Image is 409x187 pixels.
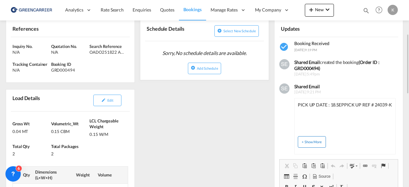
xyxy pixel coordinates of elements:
[89,49,127,55] div: OADO251822 AMELIE
[10,3,53,17] img: b0b18ec08afe11efb1d4932555f5f09d.png
[93,95,121,106] button: icon-pencilEdit
[12,144,30,149] span: Total Qty
[374,4,388,16] div: Help
[214,25,259,37] button: icon-plus-circleSelect new schedule
[300,172,309,181] a: Insert Special Character
[282,162,291,170] a: Cut (Ctrl+X)
[300,162,309,170] a: Paste (Ctrl+V)
[12,121,30,126] span: Gross Wt
[388,5,398,15] div: K
[11,23,69,34] div: References
[307,7,331,12] span: New
[337,162,346,170] a: Redo (Ctrl+Y)
[51,127,88,134] div: 0.15 CBM
[344,102,404,133] p: PICK UP REF # 24039-KC-003
[51,49,88,55] div: N/A
[89,44,121,49] span: Search Reference
[197,66,218,70] span: Add Schedule
[12,44,33,49] span: Inquiry No.
[33,167,73,183] th: Dimensions (L×W×H)
[51,121,79,126] span: Volumetric_Wt
[361,162,370,170] a: Link (Ctrl+K)
[73,167,95,183] th: Weight
[298,102,344,133] p: PICK UP DATE : 18.SEP
[6,6,112,13] body: Editor, editor4
[294,48,317,52] span: [DATE] 9:19 PM
[318,174,330,179] span: Source
[279,59,289,69] img: awAAAAZJREFUAwCT8mq1i85GtAAAAABJRU5ErkJggg==
[279,83,289,94] img: awAAAAZJREFUAwCT8mq1i85GtAAAAABJRU5ErkJggg==
[51,67,88,73] div: GRD000494
[145,23,203,38] div: Schedule Details
[12,49,50,55] div: N/A
[160,7,174,12] span: Quotes
[191,66,195,70] md-icon: icon-plus-circle
[282,172,291,181] a: Table
[133,7,151,12] span: Enquiries
[279,23,337,34] div: Updates
[363,7,370,14] md-icon: icon-magnify
[294,72,399,77] span: [DATE] 5:49pm
[374,4,384,15] span: Help
[305,4,334,17] button: icon-plus 400-fgNewicon-chevron-down
[12,149,50,157] div: 2
[183,7,202,12] span: Bookings
[311,172,332,181] a: Source
[12,62,47,67] span: Tracking Container
[294,41,329,46] span: Booking Received
[107,98,113,102] span: Edit
[65,7,83,13] span: Analytics
[309,162,318,170] a: Paste as plain text (Ctrl+Shift+V)
[291,172,300,181] a: Insert Horizontal Line
[89,118,119,129] span: LCL Chargeable Weight
[291,162,300,170] a: Copy (Ctrl+C)
[294,90,399,95] span: [DATE] 9:21 PM
[379,162,388,170] a: Anchor
[255,7,281,13] span: My Company
[223,29,256,33] span: Select new schedule
[211,7,238,13] span: Manage Rates
[307,6,315,13] md-icon: icon-plus 400-fg
[363,7,370,17] div: icon-magnify
[12,127,50,134] div: 0.04 MT
[51,149,88,157] div: 2
[95,167,128,183] th: Volume
[11,92,42,109] div: Load Details
[294,59,320,65] b: Shared Email
[51,62,71,67] span: Booking ID
[370,162,379,170] a: Unlink
[12,67,50,73] div: N/A
[160,47,249,59] span: Sorry, No schedule details are available.
[101,7,124,12] span: Rate Search
[294,84,320,89] b: Shared Email
[51,44,77,49] span: Quotation No.
[324,6,331,13] md-icon: icon-chevron-down
[328,162,337,170] a: Undo (Ctrl+Z)
[89,130,127,137] div: 0.15 W/M
[279,42,289,52] md-icon: icon-checkbox-marked-circle
[188,63,221,74] button: icon-plus-circleAdd Schedule
[20,167,33,183] th: Qty
[298,136,326,148] button: + Show More
[294,59,399,72] div: created the booking
[217,28,222,33] md-icon: icon-plus-circle
[318,162,327,170] a: Paste from Word
[348,162,359,170] a: Spell Check As You Type
[101,98,106,102] md-icon: icon-pencil
[51,144,79,149] span: Total Packages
